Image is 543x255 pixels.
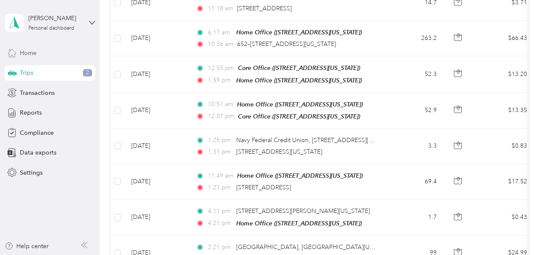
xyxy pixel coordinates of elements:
[387,21,444,56] td: 263.2
[5,242,49,251] button: Help center
[237,101,363,108] span: Home Office ([STREET_ADDRESS][US_STATE])
[124,164,189,200] td: [DATE]
[20,168,43,177] span: Settings
[20,148,56,157] span: Data exports
[474,56,534,92] td: $13.20
[387,129,444,164] td: 3.3
[387,56,444,92] td: 52.3
[28,26,74,31] div: Personal dashboard
[387,93,444,129] td: 52.9
[208,183,232,192] span: 1:21 pm
[474,164,534,200] td: $17.52
[236,207,370,215] span: [STREET_ADDRESS][PERSON_NAME][US_STATE]
[236,184,291,191] span: [STREET_ADDRESS]
[208,64,234,73] span: 12:55 pm
[20,68,33,77] span: Trips
[124,129,189,164] td: [DATE]
[20,88,55,97] span: Transactions
[474,93,534,129] td: $13.35
[208,28,232,37] span: 6:17 am
[236,243,460,251] span: [GEOGRAPHIC_DATA], [GEOGRAPHIC_DATA][US_STATE], [GEOGRAPHIC_DATA]
[28,14,82,23] div: [PERSON_NAME]
[208,39,233,49] span: 10:36 am
[236,220,362,227] span: Home Office ([STREET_ADDRESS][US_STATE])
[237,5,292,12] span: [STREET_ADDRESS]
[124,21,189,56] td: [DATE]
[124,56,189,92] td: [DATE]
[208,100,233,109] span: 10:51 am
[20,108,42,117] span: Reports
[474,21,534,56] td: $66.43
[237,40,336,48] span: 652–[STREET_ADDRESS][US_STATE]
[20,128,54,137] span: Compliance
[236,77,362,84] span: Home Office ([STREET_ADDRESS][US_STATE])
[236,29,362,36] span: Home Office ([STREET_ADDRESS][US_STATE])
[236,137,446,144] span: Navy Federal Credit Union, [STREET_ADDRESS][PERSON_NAME][US_STATE]
[238,64,360,71] span: Core Office ([STREET_ADDRESS][US_STATE])
[236,148,322,155] span: [STREET_ADDRESS][US_STATE]
[495,207,543,255] iframe: Everlance-gr Chat Button Frame
[83,69,92,77] span: 2
[387,200,444,235] td: 1.7
[124,200,189,235] td: [DATE]
[124,93,189,129] td: [DATE]
[237,172,363,179] span: Home Office ([STREET_ADDRESS][US_STATE])
[474,200,534,235] td: $0.43
[208,76,232,85] span: 1:59 pm
[208,4,233,13] span: 11:18 am
[208,136,232,145] span: 1:25 pm
[208,112,234,121] span: 12:07 pm
[208,243,232,252] span: 2:21 pm
[208,219,232,228] span: 4:21 pm
[208,171,233,181] span: 11:49 am
[387,164,444,200] td: 69.4
[238,113,360,120] span: Core Office ([STREET_ADDRESS][US_STATE])
[20,49,37,58] span: Home
[208,206,232,216] span: 4:11 pm
[474,129,534,164] td: $0.83
[208,147,232,157] span: 1:31 pm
